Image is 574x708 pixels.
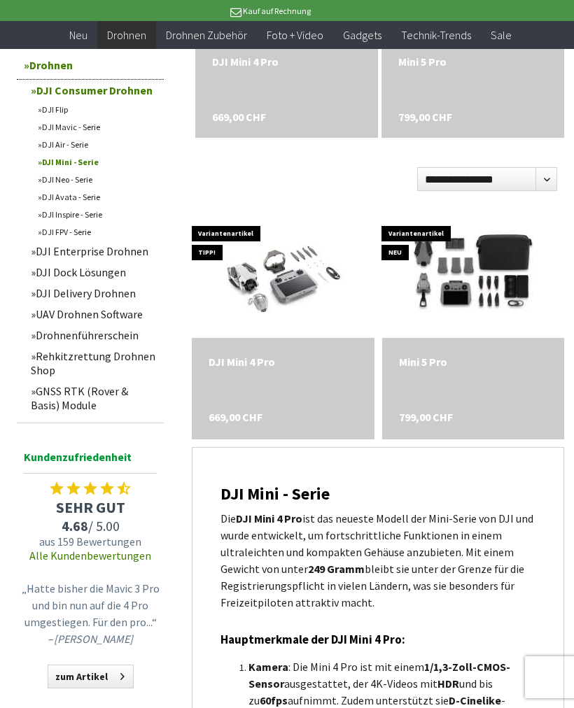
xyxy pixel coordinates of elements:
[401,28,471,42] span: Technik-Trends
[398,53,547,70] div: Mini 5 Pro
[333,21,391,50] a: Gadgets
[343,28,381,42] span: Gadgets
[31,171,164,188] a: DJI Neo - Serie
[24,304,164,325] a: UAV Drohnen Software
[209,355,357,369] a: DJI Mini 4 Pro 669,00 CHF
[24,241,164,262] a: DJI Enterprise Drohnen
[31,101,164,118] a: DJI Flip
[166,28,247,42] span: Drohnen Zubehör
[398,53,547,70] a: Mini 5 Pro 799,00 CHF
[391,21,481,50] a: Technik-Trends
[212,53,361,70] div: DJI Mini 4 Pro
[31,206,164,223] a: DJI Inspire - Serie
[399,355,547,369] div: Mini 5 Pro
[69,28,87,42] span: Neu
[449,693,501,707] strong: D-Cinelike
[24,283,164,304] a: DJI Delivery Drohnen
[399,410,453,424] span: 799,00 CHF
[212,53,361,70] a: DJI Mini 4 Pro 669,00 CHF
[236,511,302,525] strong: DJI Mini 4 Pro
[212,108,266,125] span: 669,00 CHF
[62,517,88,534] span: 4.68
[31,136,164,153] a: DJI Air - Serie
[308,562,365,576] strong: 249 Gramm
[481,21,521,50] a: Sale
[204,212,362,338] img: DJI Mini 4 Pro
[24,80,164,101] a: DJI Consumer Drohnen
[31,188,164,206] a: DJI Avata - Serie
[54,632,133,646] em: [PERSON_NAME]
[17,497,164,517] span: SEHR GUT
[398,108,452,125] span: 799,00 CHF
[220,485,535,503] h2: DJI Mini - Serie
[209,355,357,369] div: DJI Mini 4 Pro
[24,262,164,283] a: DJI Dock Lösungen
[59,21,97,50] a: Neu
[29,548,151,562] a: Alle Kundenbewertungen
[267,28,323,42] span: Foto + Video
[399,355,547,369] a: Mini 5 Pro 799,00 CHF
[209,410,262,424] span: 669,00 CHF
[31,223,164,241] a: DJI FPV - Serie
[48,665,134,688] a: zum Artikel
[248,660,510,691] strong: 1/1,3-Zoll-CMOS-Sensor
[97,21,156,50] a: Drohnen
[491,28,512,42] span: Sale
[257,21,333,50] a: Foto + Video
[17,517,164,534] span: / 5.00
[24,346,164,381] a: Rehkitzrettung Drohnen Shop
[31,153,164,171] a: DJI Mini - Serie
[220,510,535,611] p: Die ist das neueste Modell der Mini-Serie von DJI und wurde entwickelt, um fortschrittliche Funkt...
[20,580,160,647] p: „Hatte bisher die Mavic 3 Pro und bin nun auf die 4 Pro umgestiegen. Für den pro...“ –
[437,677,459,691] strong: HDR
[107,28,146,42] span: Drohnen
[260,693,288,707] strong: 60fps
[248,660,288,674] strong: Kamera
[156,21,257,50] a: Drohnen Zubehör
[17,534,164,548] span: aus 159 Bewertungen
[31,118,164,136] a: DJI Mavic - Serie
[24,381,164,416] a: GNSS RTK (Rover & Basis) Module
[24,325,164,346] a: Drohnenführerschein
[17,51,164,80] a: Drohnen
[382,214,564,336] img: Mini 5 Pro
[220,630,535,649] h3: Hauptmerkmale der DJI Mini 4 Pro:
[24,448,157,474] span: Kundenzufriedenheit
